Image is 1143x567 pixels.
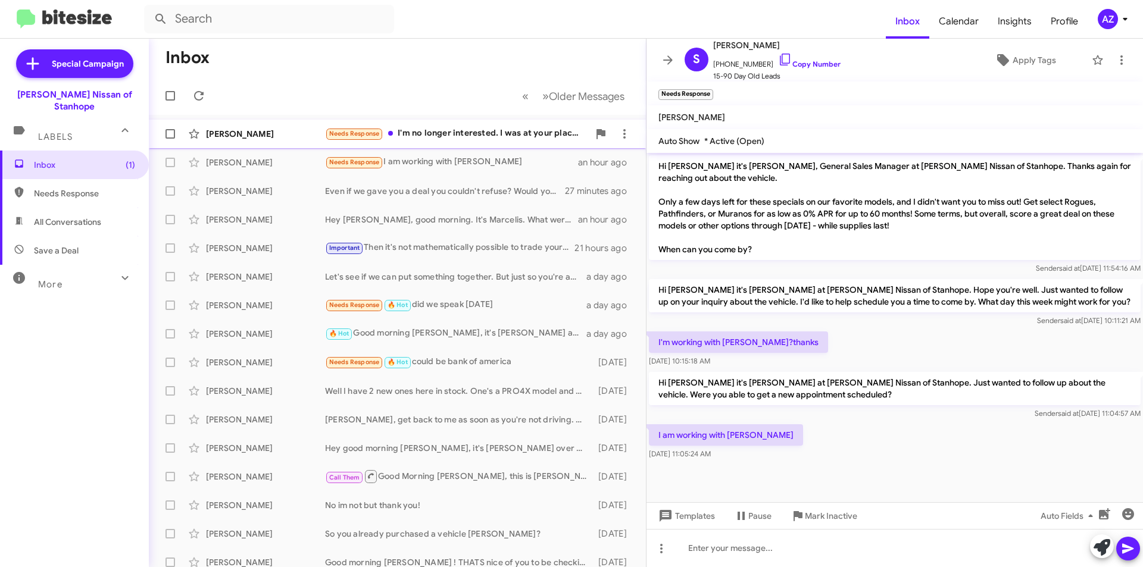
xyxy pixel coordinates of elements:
span: 🔥 Hot [329,330,349,337]
p: I'm working with [PERSON_NAME]?thanks [649,331,828,353]
span: Pause [748,505,772,527]
div: [DATE] [592,385,636,397]
div: [PERSON_NAME] [206,528,325,540]
input: Search [144,5,394,33]
span: [PHONE_NUMBER] [713,52,841,70]
span: 🔥 Hot [388,301,408,309]
span: Needs Response [34,187,135,199]
button: Mark Inactive [781,505,867,527]
div: Hey [PERSON_NAME], good morning. It's Marcelis. What were your thoughts on the Pathfinder numbers... [325,214,578,225]
div: [DATE] [592,442,636,454]
div: [PERSON_NAME] [206,214,325,225]
div: AZ [1098,9,1118,29]
span: » [542,89,549,104]
p: I am working with [PERSON_NAME] [649,424,803,446]
button: Auto Fields [1031,505,1107,527]
a: Inbox [886,4,929,39]
span: Save a Deal [34,245,79,256]
span: * Active (Open) [704,136,764,146]
span: More [38,279,63,290]
div: No im not but thank you! [325,499,592,511]
span: (1) [126,159,135,171]
div: [PERSON_NAME] [206,242,325,254]
div: [PERSON_NAME] [206,356,325,368]
a: Special Campaign [16,49,133,78]
span: Auto Fields [1041,505,1098,527]
span: Sender [DATE] 11:04:57 AM [1035,409,1141,418]
span: Labels [38,131,73,142]
p: Hi [PERSON_NAME] it's [PERSON_NAME] at [PERSON_NAME] Nissan of Stanhope. Hope you're well. Just w... [649,279,1141,312]
span: said at [1059,264,1080,272]
span: Templates [656,505,715,527]
span: [DATE] 10:15:18 AM [649,356,710,365]
div: I am working with [PERSON_NAME] [325,155,578,169]
span: 🔥 Hot [388,358,408,366]
div: [PERSON_NAME] [206,271,325,283]
div: Let's see if we can put something together. But just so you're aware, the new payment on the 2025... [325,271,586,283]
div: [PERSON_NAME] [206,299,325,311]
div: Well I have 2 new ones here in stock. One's a PRO4X model and one's an SL model. The PRO4X model ... [325,385,592,397]
span: Needs Response [329,301,380,309]
span: Apply Tags [1013,49,1056,71]
a: Insights [988,4,1041,39]
div: a day ago [586,328,636,340]
span: Inbox [34,159,135,171]
button: Pause [724,505,781,527]
p: Hi [PERSON_NAME] it's [PERSON_NAME] at [PERSON_NAME] Nissan of Stanhope. Just wanted to follow up... [649,372,1141,405]
div: [DATE] [592,528,636,540]
span: Call Them [329,474,360,481]
div: [DATE] [592,356,636,368]
span: [PERSON_NAME] [713,38,841,52]
div: Then it's not mathematically possible to trade your current Pathfinder with about $20K of negativ... [325,241,574,255]
span: Older Messages [549,90,624,103]
div: an hour ago [578,156,636,168]
div: did we speak [DATE] [325,298,586,312]
div: Hey good morning [PERSON_NAME], it's [PERSON_NAME] over at [PERSON_NAME] Nissan. Just wanted to k... [325,442,592,454]
p: Hi [PERSON_NAME] it's [PERSON_NAME], General Sales Manager at [PERSON_NAME] Nissan of Stanhope. T... [649,155,1141,260]
div: [PERSON_NAME] [206,185,325,197]
div: a day ago [586,299,636,311]
div: [DATE] [592,499,636,511]
div: [DATE] [592,471,636,483]
a: Profile [1041,4,1088,39]
div: [PERSON_NAME], get back to me as soon as you're not driving. You're in a great spot right now! Ta... [325,413,592,425]
button: Templates [647,505,724,527]
div: [PERSON_NAME] [206,385,325,397]
div: could be bank of america [325,355,592,369]
div: Good Morning [PERSON_NAME], this is [PERSON_NAME], [PERSON_NAME] asked me to reach out on his beh... [325,469,592,484]
span: said at [1060,316,1081,325]
button: Previous [515,84,536,108]
div: Good morning [PERSON_NAME], it's [PERSON_NAME] at [PERSON_NAME] Nissan. Just wanted to thank you ... [325,327,586,340]
span: Needs Response [329,130,380,137]
div: 27 minutes ago [565,185,636,197]
nav: Page navigation example [516,84,632,108]
div: [PERSON_NAME] [206,442,325,454]
span: All Conversations [34,216,101,228]
div: So you already purchased a vehicle [PERSON_NAME]? [325,528,592,540]
button: Next [535,84,632,108]
div: [PERSON_NAME] [206,328,325,340]
div: [PERSON_NAME] [206,128,325,140]
span: Auto Show [658,136,699,146]
div: 21 hours ago [574,242,636,254]
span: Mark Inactive [805,505,857,527]
div: [PERSON_NAME] [206,471,325,483]
span: Special Campaign [52,58,124,70]
span: « [522,89,529,104]
span: Sender [DATE] 10:11:21 AM [1037,316,1141,325]
small: Needs Response [658,89,713,100]
span: [DATE] 11:05:24 AM [649,449,711,458]
div: [PERSON_NAME] [206,156,325,168]
div: an hour ago [578,214,636,225]
div: Even if we gave you a deal you couldn't refuse? Would you be willing to travel a bit? [325,185,565,197]
div: [PERSON_NAME] [206,499,325,511]
div: [DATE] [592,413,636,425]
div: a day ago [586,271,636,283]
span: Important [329,244,360,252]
button: AZ [1088,9,1130,29]
span: [PERSON_NAME] [658,112,725,123]
span: Needs Response [329,358,380,366]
